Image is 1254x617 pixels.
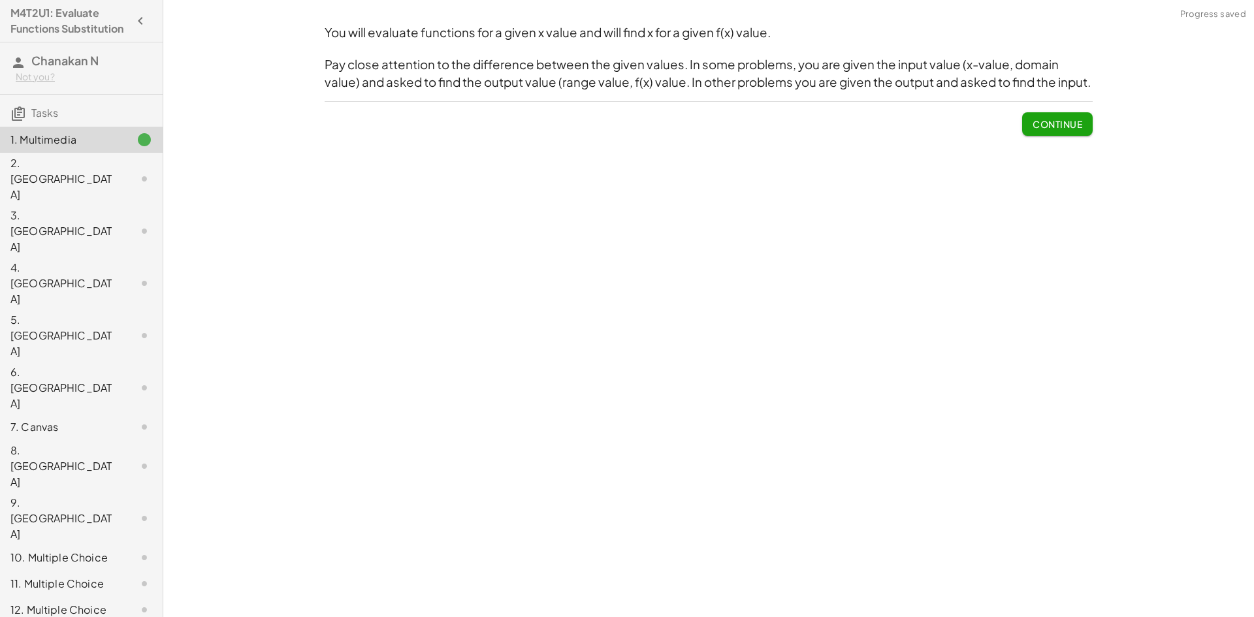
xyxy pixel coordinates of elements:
span: Chanakan N [31,53,99,68]
i: Task not started. [137,576,152,592]
div: 9. [GEOGRAPHIC_DATA] [10,495,116,542]
h4: M4T2U1: Evaluate Functions Substitution [10,5,129,37]
i: Task not started. [137,550,152,565]
div: 11. Multiple Choice [10,576,116,592]
span: Continue [1033,118,1082,130]
div: 1. Multimedia [10,132,116,148]
div: 7. Canvas [10,419,116,435]
h3: Pay close attention to the difference between the given values. In some problems, you are given t... [325,56,1093,91]
div: 4. [GEOGRAPHIC_DATA] [10,260,116,307]
span: Tasks [31,106,58,119]
div: 3. [GEOGRAPHIC_DATA] [10,208,116,255]
div: 6. [GEOGRAPHIC_DATA] [10,364,116,411]
div: 2. [GEOGRAPHIC_DATA] [10,155,116,202]
i: Task not started. [137,276,152,291]
div: 10. Multiple Choice [10,550,116,565]
i: Task not started. [137,171,152,187]
div: Not you? [16,71,152,84]
i: Task not started. [137,511,152,526]
i: Task not started. [137,223,152,239]
div: 8. [GEOGRAPHIC_DATA] [10,443,116,490]
i: Task not started. [137,458,152,474]
h3: You will evaluate functions for a given x value and will find x for a given f(x) value. [325,24,1093,42]
button: Continue [1022,112,1093,136]
div: 5. [GEOGRAPHIC_DATA] [10,312,116,359]
i: Task not started. [137,419,152,435]
span: Progress saved [1180,8,1246,21]
i: Task finished. [137,132,152,148]
i: Task not started. [137,328,152,343]
i: Task not started. [137,380,152,396]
